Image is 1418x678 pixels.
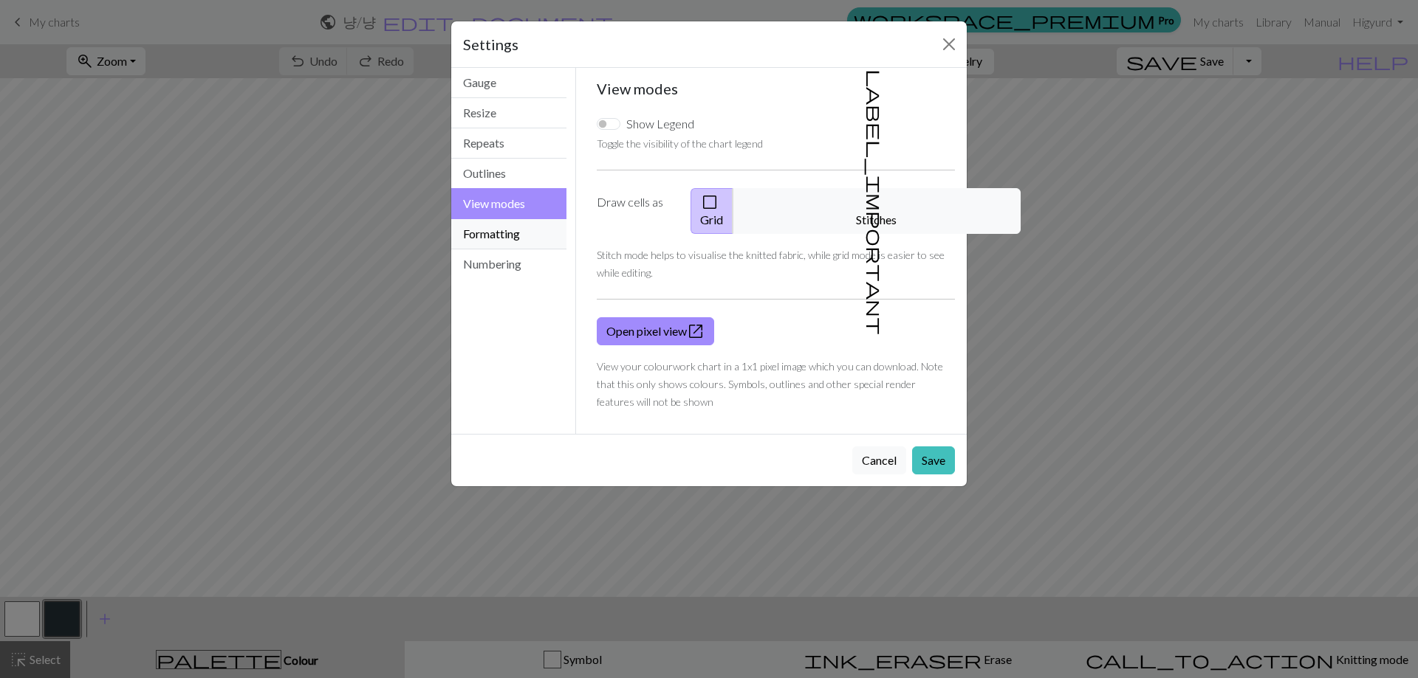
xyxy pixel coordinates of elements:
span: check_box_outline_blank [701,192,719,212]
button: Repeats [451,128,566,159]
button: Outlines [451,159,566,189]
small: Stitch mode helps to visualise the knitted fabric, while grid mode is easier to see while editing. [597,249,945,279]
small: View your colourwork chart in a 1x1 pixel image which you can download. Note that this only shows... [597,360,943,408]
a: Open pixel view [597,317,714,345]
button: Resize [451,98,566,128]
label: Show Legend [626,115,694,133]
button: Cancel [852,446,906,474]
button: Numbering [451,249,566,279]
button: Formatting [451,219,566,249]
span: open_in_new [687,321,705,342]
button: Gauge [451,68,566,98]
label: Draw cells as [588,188,682,234]
h5: View modes [597,80,956,97]
button: Save [912,446,955,474]
button: View modes [451,188,566,219]
span: label_important [865,69,886,335]
small: Toggle the visibility of the chart legend [597,137,763,150]
button: Close [937,32,961,56]
h5: Settings [463,33,518,55]
button: Grid [691,188,733,234]
button: Stitches [733,188,1021,234]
